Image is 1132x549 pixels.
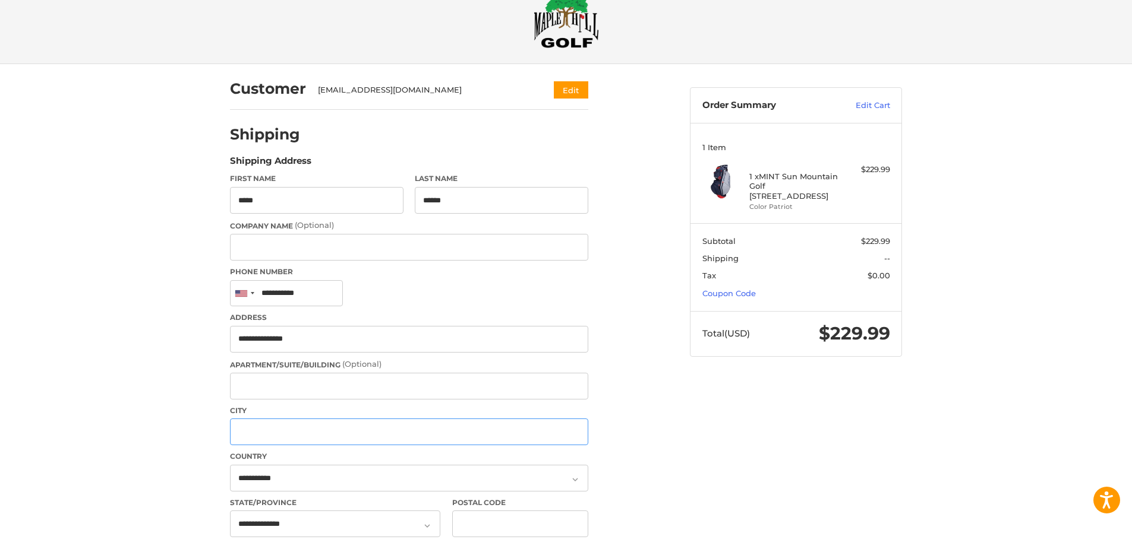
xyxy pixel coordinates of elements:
h2: Shipping [230,125,300,144]
legend: Shipping Address [230,154,311,173]
label: Country [230,451,588,462]
small: (Optional) [295,220,334,230]
span: Subtotal [702,236,736,246]
span: $0.00 [868,271,890,280]
span: $229.99 [819,322,890,344]
label: Address [230,312,588,323]
span: Total (USD) [702,328,750,339]
label: City [230,405,588,416]
a: Coupon Code [702,288,756,298]
label: First Name [230,173,403,184]
a: Edit Cart [830,100,890,112]
span: $229.99 [861,236,890,246]
h4: 1 x MINT Sun Mountain Golf [STREET_ADDRESS] [749,172,840,201]
h3: Order Summary [702,100,830,112]
h3: 1 Item [702,142,890,152]
div: $229.99 [843,164,890,176]
iframe: Google Customer Reviews [1034,517,1132,549]
label: Postal Code [452,497,589,508]
label: Apartment/Suite/Building [230,358,588,370]
small: (Optional) [342,359,381,369]
h2: Customer [230,80,306,98]
li: Color Patriot [749,202,840,212]
button: Edit [554,81,588,99]
div: United States: +1 [231,281,258,306]
span: Tax [702,271,716,280]
span: -- [884,253,890,263]
label: Last Name [415,173,588,184]
label: Phone Number [230,266,588,277]
label: State/Province [230,497,440,508]
label: Company Name [230,220,588,231]
div: [EMAIL_ADDRESS][DOMAIN_NAME] [318,84,531,96]
span: Shipping [702,253,739,263]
